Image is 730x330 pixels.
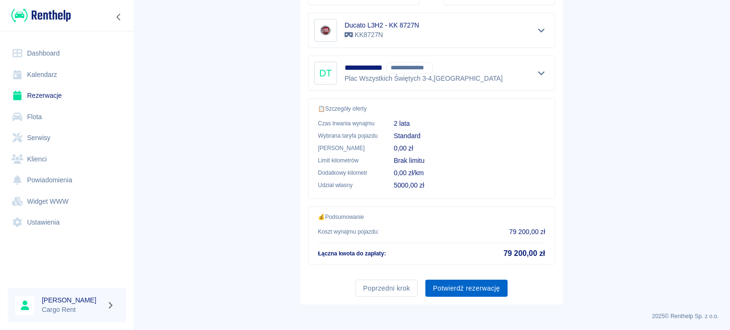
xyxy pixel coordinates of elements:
a: Powiadomienia [8,170,126,191]
p: 79 200,00 zł [509,227,545,237]
a: Widget WWW [8,191,126,212]
button: Pokaż szczegóły [534,66,549,80]
p: [PERSON_NAME] [318,144,378,152]
h5: 79 200,00 zł [504,249,545,258]
a: Serwisy [8,127,126,149]
p: 0,00 zł/km [394,168,545,178]
p: 💰 Podsumowanie [318,213,545,221]
img: Renthelp logo [11,8,71,23]
img: Image [316,21,335,40]
a: Kalendarz [8,64,126,85]
p: Plac Wszystkich Świętych 3-4 , [GEOGRAPHIC_DATA] [345,74,503,84]
button: Poprzedni krok [355,280,418,297]
p: Standard [394,131,545,141]
p: Dodatkowy kilometr [318,169,378,177]
p: 2 lata [394,119,545,129]
p: 2025 © Renthelp Sp. z o.o. [144,312,719,321]
button: Zwiń nawigację [112,11,126,23]
p: 📋 Szczegóły oferty [318,104,545,113]
p: Cargo Rent [42,305,103,315]
button: Potwierdź rezerwację [425,280,508,297]
h6: [PERSON_NAME] [42,295,103,305]
a: Renthelp logo [8,8,71,23]
p: Czas trwania wynajmu [318,119,378,128]
a: Ustawienia [8,212,126,233]
a: Dashboard [8,43,126,64]
a: Flota [8,106,126,128]
p: Wybrana taryfa pojazdu [318,132,378,140]
p: Łączna kwota do zapłaty : [318,249,386,258]
p: KK8727N [345,30,419,40]
p: Brak limitu [394,156,545,166]
p: Limit kilometrów [318,156,378,165]
p: Udział własny [318,181,378,189]
a: Rezerwacje [8,85,126,106]
button: Pokaż szczegóły [534,24,549,37]
p: Koszt wynajmu pojazdu : [318,227,379,236]
a: Klienci [8,149,126,170]
h6: Ducato L3H2 - KK 8727N [345,20,419,30]
p: 5000,00 zł [394,180,545,190]
div: DT [314,62,337,85]
p: 0,00 zł [394,143,545,153]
